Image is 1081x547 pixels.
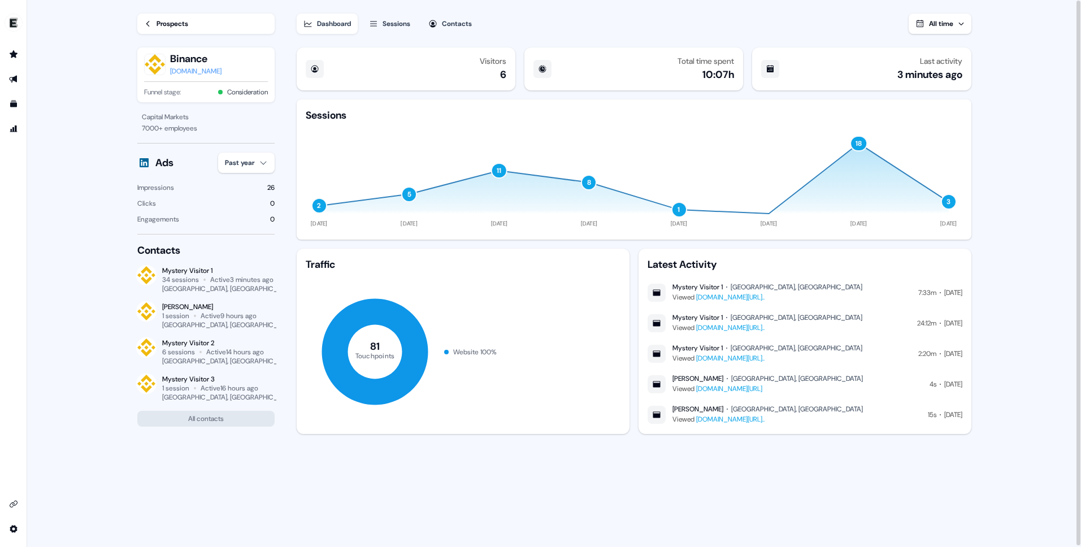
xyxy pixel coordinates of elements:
[760,220,777,227] tspan: [DATE]
[672,374,723,383] div: [PERSON_NAME]
[137,198,156,209] div: Clicks
[401,220,418,227] tspan: [DATE]
[696,384,762,393] a: [DOMAIN_NAME][URL]
[928,409,936,420] div: 15s
[311,220,328,227] tspan: [DATE]
[944,287,962,298] div: [DATE]
[162,375,275,384] div: Mystery Visitor 3
[929,19,953,28] span: All time
[162,393,295,402] div: [GEOGRAPHIC_DATA], [GEOGRAPHIC_DATA]
[696,323,765,332] a: [DOMAIN_NAME][URL]..
[731,374,863,383] div: [GEOGRAPHIC_DATA], [GEOGRAPHIC_DATA]
[918,287,936,298] div: 7:33m
[442,18,472,29] div: Contacts
[155,156,173,170] div: Ads
[648,258,962,271] div: Latest Activity
[137,14,275,34] a: Prospects
[696,293,765,302] a: [DOMAIN_NAME][URL]..
[850,220,867,227] tspan: [DATE]
[162,266,275,275] div: Mystery Visitor 1
[383,18,410,29] div: Sessions
[162,284,295,293] div: [GEOGRAPHIC_DATA], [GEOGRAPHIC_DATA]
[162,384,189,393] div: 1 session
[944,348,962,359] div: [DATE]
[672,414,863,425] div: Viewed
[201,384,258,393] div: Active 16 hours ago
[227,86,268,98] button: Consideration
[162,348,195,357] div: 6 sessions
[142,123,270,134] div: 7000 + employees
[157,18,188,29] div: Prospects
[218,153,275,173] button: Past year
[580,220,597,227] tspan: [DATE]
[137,411,275,427] button: All contacts
[162,338,275,348] div: Mystery Visitor 2
[317,18,351,29] div: Dashboard
[941,194,957,210] button: 3
[362,14,417,34] button: Sessions
[930,379,936,390] div: 4s
[944,379,962,390] div: [DATE]
[5,95,23,113] a: Go to templates
[672,283,723,292] div: Mystery Visitor 1
[306,258,620,271] div: Traffic
[144,86,181,98] span: Funnel stage:
[210,275,273,284] div: Active 3 minutes ago
[731,405,863,414] div: [GEOGRAPHIC_DATA], [GEOGRAPHIC_DATA]
[5,120,23,138] a: Go to attribution
[944,318,962,329] div: [DATE]
[897,68,962,81] div: 3 minutes ago
[671,202,687,218] button: 1
[422,14,479,34] button: Contacts
[297,14,358,34] button: Dashboard
[162,302,275,311] div: [PERSON_NAME]
[491,163,507,179] div: 11
[944,409,962,420] div: [DATE]
[850,136,867,151] button: 18
[696,354,765,363] a: [DOMAIN_NAME][URL]..
[672,322,862,333] div: Viewed
[500,68,506,81] div: 6
[678,57,734,66] div: Total time spent
[672,344,723,353] div: Mystery Visitor 1
[480,57,506,66] div: Visitors
[940,220,957,227] tspan: [DATE]
[306,108,346,122] div: Sessions
[490,220,507,227] tspan: [DATE]
[670,220,687,227] tspan: [DATE]
[201,311,257,320] div: Active 9 hours ago
[731,344,862,353] div: [GEOGRAPHIC_DATA], [GEOGRAPHIC_DATA]
[5,70,23,88] a: Go to outbound experience
[5,520,23,538] a: Go to integrations
[137,214,179,225] div: Engagements
[453,346,497,358] div: Website 100 %
[696,415,765,424] a: [DOMAIN_NAME][URL]..
[170,66,222,77] a: [DOMAIN_NAME]
[581,175,597,190] button: 8
[920,57,962,66] div: Last activity
[672,313,723,322] div: Mystery Visitor 1
[672,292,862,303] div: Viewed
[731,313,862,322] div: [GEOGRAPHIC_DATA], [GEOGRAPHIC_DATA]
[137,182,174,193] div: Impressions
[909,14,971,34] button: All time
[162,311,189,320] div: 1 session
[162,275,199,284] div: 34 sessions
[917,318,936,329] div: 24:12m
[401,186,417,202] button: 5
[370,340,380,353] tspan: 81
[142,111,270,123] div: Capital Markets
[5,45,23,63] a: Go to prospects
[355,351,394,360] tspan: Touchpoints
[137,244,275,257] div: Contacts
[170,52,222,66] button: Binance
[311,198,327,214] div: 2
[702,68,734,81] div: 10:07h
[672,383,863,394] div: Viewed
